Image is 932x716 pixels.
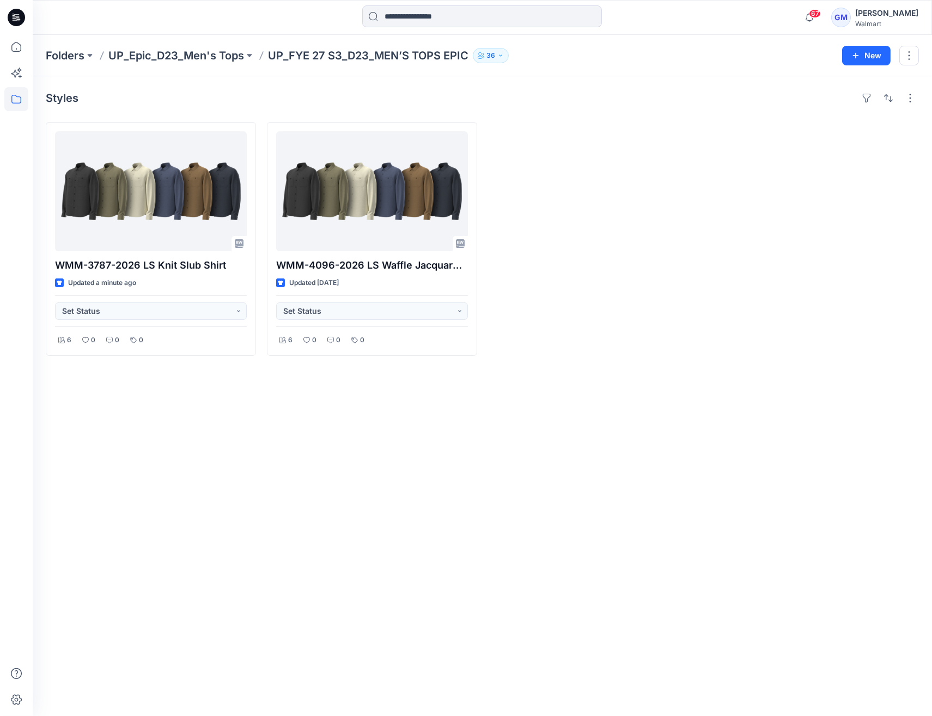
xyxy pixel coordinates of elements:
[360,335,364,346] p: 0
[276,131,468,251] a: WMM-4096-2026 LS Waffle Jacquard Shirt
[276,258,468,273] p: WMM-4096-2026 LS Waffle Jacquard Shirt
[91,335,95,346] p: 0
[855,7,918,20] div: [PERSON_NAME]
[473,48,509,63] button: 36
[855,20,918,28] div: Walmart
[289,277,339,289] p: Updated [DATE]
[336,335,340,346] p: 0
[268,48,468,63] p: UP_FYE 27 S3_D23_MEN’S TOPS EPIC
[312,335,316,346] p: 0
[46,92,78,105] h4: Styles
[68,277,136,289] p: Updated a minute ago
[67,335,71,346] p: 6
[108,48,244,63] a: UP_Epic_D23_Men's Tops
[115,335,119,346] p: 0
[831,8,851,27] div: GM
[842,46,891,65] button: New
[288,335,293,346] p: 6
[139,335,143,346] p: 0
[809,9,821,18] span: 67
[55,258,247,273] p: WMM-3787-2026 LS Knit Slub Shirt
[46,48,84,63] a: Folders
[55,131,247,251] a: WMM-3787-2026 LS Knit Slub Shirt
[486,50,495,62] p: 36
